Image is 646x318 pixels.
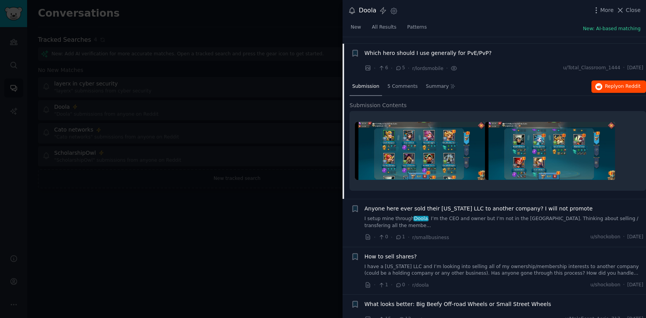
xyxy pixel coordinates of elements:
span: Doola [413,216,428,221]
div: Doola [359,6,376,15]
span: r/lordsmobile [412,66,444,71]
span: · [408,233,410,241]
span: New [351,24,361,31]
span: All Results [372,24,396,31]
span: 0 [395,282,405,289]
span: · [374,64,375,72]
span: [DATE] [627,234,643,241]
a: All Results [369,21,399,37]
span: · [623,65,625,72]
span: Submission [352,83,379,90]
button: New: AI-based matching [583,26,641,32]
span: 5 [395,65,405,72]
span: · [408,281,410,289]
span: u/shockobon [590,282,620,289]
span: · [623,282,625,289]
span: 5 Comments [387,83,418,90]
span: [DATE] [627,282,643,289]
span: · [623,234,625,241]
span: Reply [605,83,641,90]
span: · [391,64,392,72]
span: u/Total_Classroom_1444 [563,65,620,72]
button: Replyon Reddit [591,80,646,93]
span: 1 [378,282,388,289]
span: More [600,6,614,14]
span: · [374,233,375,241]
a: I setup mine throughDoola. I’m the CEO and owner but I’m not in the [GEOGRAPHIC_DATA]. Thinking a... [365,215,644,229]
a: Anyone here ever sold their [US_STATE] LLC to another company? I will not promote [365,205,593,213]
button: Close [616,6,641,14]
span: 0 [378,234,388,241]
span: r/smallbusiness [412,235,449,240]
button: More [592,6,614,14]
span: · [374,281,375,289]
span: · [408,64,410,72]
span: Patterns [407,24,427,31]
span: on Reddit [618,84,641,89]
span: Close [626,6,641,14]
span: · [391,233,392,241]
span: Submission Contents [350,101,407,109]
a: Patterns [404,21,429,37]
span: · [391,281,392,289]
a: I have a [US_STATE] LLC and I’m looking into selling all of my ownership/membership interests to ... [365,263,644,277]
a: How to sell shares? [365,253,417,261]
span: 6 [378,65,388,72]
span: · [446,64,448,72]
a: New [348,21,364,37]
span: Summary [426,83,449,90]
span: 1 [395,234,405,241]
img: Which hero should I use generally for PvE/PvP? [355,122,485,180]
span: [DATE] [627,65,643,72]
span: r/doola [412,282,429,288]
span: u/shockobon [590,234,620,241]
img: Which hero should I use generally for PvE/PvP? [485,122,615,180]
a: What looks better: Big Beefy Off-road Wheels or Small Street Wheels [365,300,551,308]
a: Which hero should I use generally for PvE/PvP? [365,49,492,57]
